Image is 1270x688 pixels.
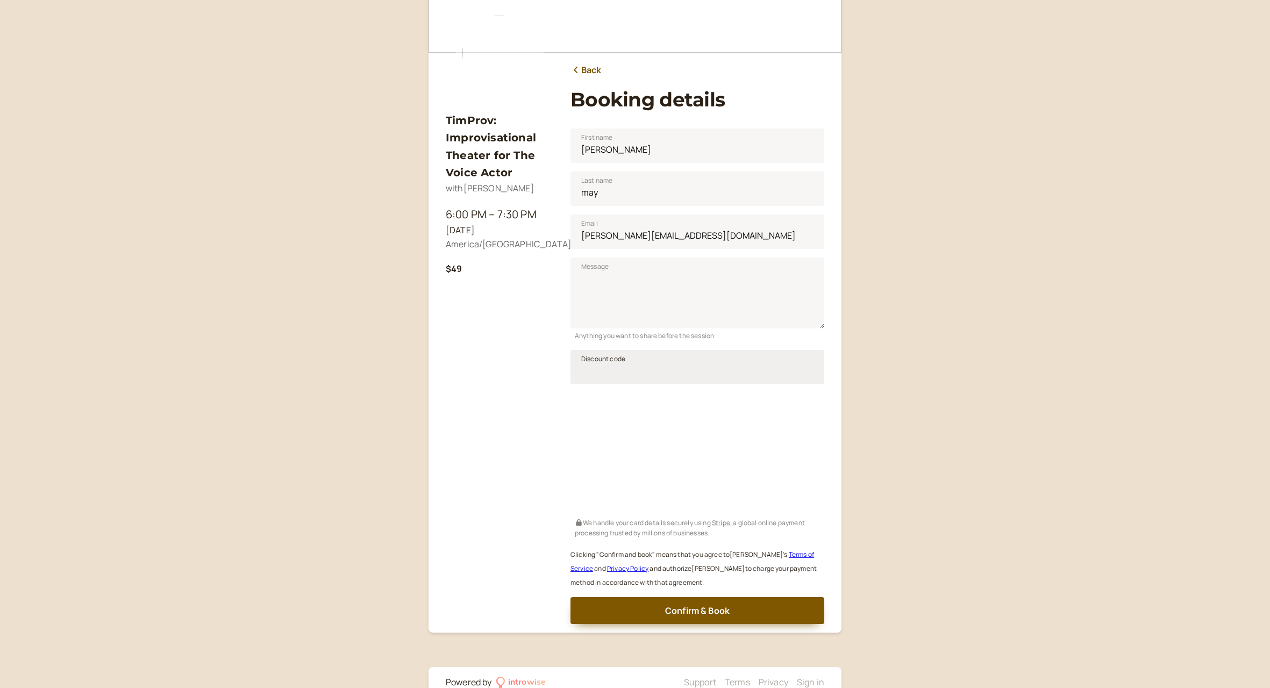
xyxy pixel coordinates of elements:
[446,238,553,252] div: America/[GEOGRAPHIC_DATA]
[570,515,824,539] div: We handle your card details securely using , a global online payment processing trusted by millio...
[570,257,824,328] textarea: Message
[570,128,824,163] input: First name
[797,676,824,688] a: Sign in
[570,597,824,624] button: Confirm & Book
[570,171,824,206] input: Last name
[581,132,613,143] span: First name
[446,182,534,194] span: with [PERSON_NAME]
[665,605,730,617] span: Confirm & Book
[570,328,824,341] div: Anything you want to share before the session
[581,261,609,272] span: Message
[446,224,553,238] div: [DATE]
[568,391,826,515] iframe: Secure payment input frame
[446,263,462,275] b: $49
[725,676,750,688] a: Terms
[684,676,716,688] a: Support
[581,218,598,229] span: Email
[446,112,553,182] h3: TimProv: Improvisational Theater for The Voice Actor
[570,88,824,111] h1: Booking details
[759,676,788,688] a: Privacy
[581,175,612,186] span: Last name
[570,550,817,587] small: Clicking "Confirm and book" means that you agree to [PERSON_NAME] ' s and and authorize [PERSON_N...
[570,214,824,249] input: Email
[570,550,814,573] a: Terms of Service
[446,206,553,223] div: 6:00 PM – 7:30 PM
[581,354,625,364] span: Discount code
[570,63,602,77] a: Back
[712,518,730,527] a: Stripe
[607,564,648,573] a: Privacy Policy
[570,350,824,384] input: Discount code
